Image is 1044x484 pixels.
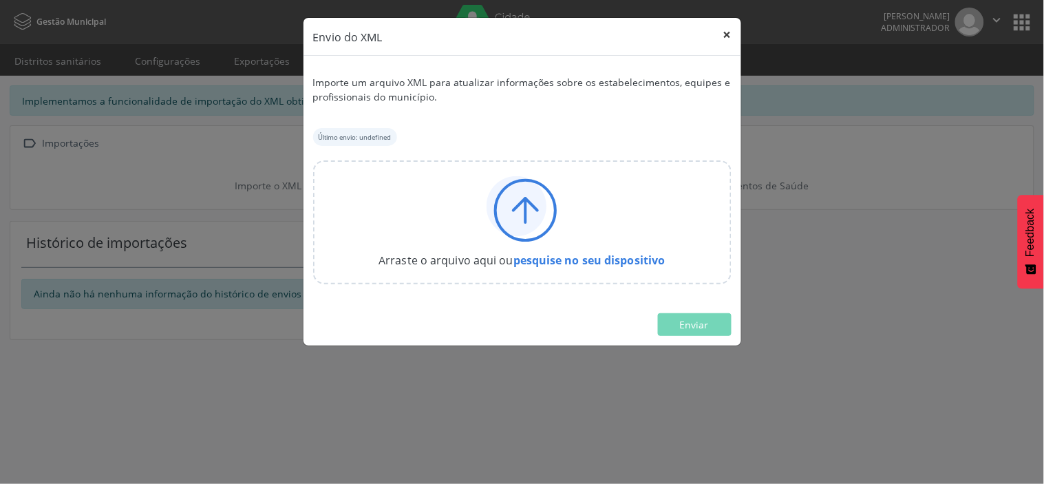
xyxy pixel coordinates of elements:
small: Último envio: undefined [319,133,392,142]
span: Feedback [1025,209,1037,257]
span: Envio do XML [313,30,383,45]
button: Close [714,18,741,52]
button: Enviar [658,313,732,337]
div: Arraste o arquivo aqui ou [329,252,716,269]
span: Enviar [680,318,709,331]
a: pesquise no seu dispositivo [513,253,665,268]
div: Importe um arquivo XML para atualizar informações sobre os estabelecimentos, equipes e profission... [313,65,732,114]
button: Feedback - Mostrar pesquisa [1018,195,1044,288]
